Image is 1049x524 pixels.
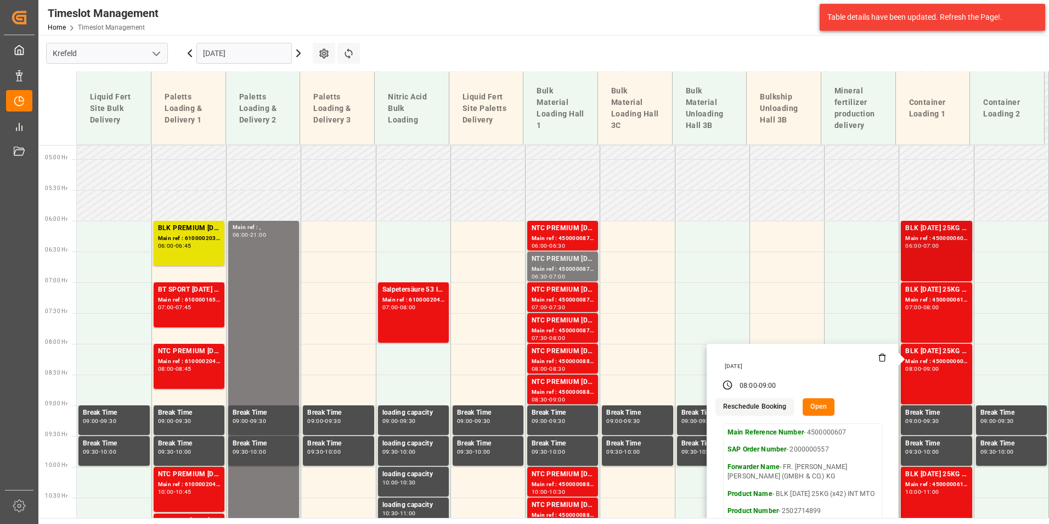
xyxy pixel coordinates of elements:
div: - [249,232,250,237]
div: - [548,489,549,494]
div: 10:00 [158,489,174,494]
div: - [921,419,923,423]
input: Type to search/select [46,43,168,64]
div: 09:30 [923,419,939,423]
div: - [757,381,759,391]
div: 11:00 [923,489,939,494]
div: 09:30 [606,449,622,454]
div: Break Time [233,408,295,419]
div: 07:00 [382,305,398,310]
div: 10:00 [624,449,640,454]
div: 09:30 [549,419,565,423]
div: 10:00 [905,489,921,494]
div: Break Time [457,438,519,449]
div: 10:00 [475,449,490,454]
strong: Forwarder Name [727,463,780,471]
div: 07:00 [923,243,939,248]
div: Main ref : 4500000880, 2000000854 [532,357,594,366]
span: 08:00 Hr [45,339,67,345]
div: 10:00 [549,449,565,454]
div: Paletts Loading & Delivery 1 [160,87,217,130]
div: Break Time [681,438,743,449]
div: - [622,419,624,423]
div: Break Time [905,438,967,449]
div: loading capacity [382,408,444,419]
div: [DATE] [721,363,887,370]
div: 06:45 [176,243,191,248]
div: Nitric Acid Bulk Loading [383,87,440,130]
div: 10:30 [549,489,565,494]
div: 09:30 [307,449,323,454]
strong: Product Name [727,490,772,498]
div: - [398,305,399,310]
div: 09:30 [176,419,191,423]
div: 09:00 [980,419,996,423]
div: - [548,449,549,454]
div: BLK PREMIUM [DATE] 50kg(x21)D,EN,PL,FNLNTC PREMIUM [DATE] 25kg (x40) D,EN,PLFLO T CLUB [DATE] 25k... [158,223,220,234]
div: Break Time [681,408,743,419]
div: 08:00 [400,305,416,310]
div: - [921,449,923,454]
div: Paletts Loading & Delivery 2 [235,87,291,130]
div: 07:30 [549,305,565,310]
div: Main ref : 6100001659, 2000000603 2000001179;2000000603 2000000603;2000000616 [158,296,220,305]
div: Container Loading 1 [905,92,961,124]
div: - [323,419,325,423]
div: 07:00 [532,305,548,310]
div: - [323,449,325,454]
div: Break Time [606,438,668,449]
div: - [174,366,176,371]
div: Break Time [532,438,594,449]
div: - [398,449,399,454]
div: 09:30 [699,419,715,423]
div: Break Time [83,438,145,449]
div: 06:00 [158,243,174,248]
div: - [174,489,176,494]
div: Break Time [307,438,369,449]
div: - [548,419,549,423]
div: - [921,489,923,494]
div: 09:00 [905,419,921,423]
div: Main ref : 4500000882, 2000000854 [532,480,594,489]
div: 09:30 [980,449,996,454]
span: 07:30 Hr [45,308,67,314]
div: Liquid Fert Site Paletts Delivery [458,87,515,130]
div: - [249,419,250,423]
div: 08:30 [549,366,565,371]
div: Main ref : 4500000878, 2000000854 [532,296,594,305]
div: 09:30 [998,419,1014,423]
div: 09:00 [923,366,939,371]
div: - [996,419,997,423]
div: Main ref : 4500000610, 2000000557 [905,480,967,489]
div: - [996,449,997,454]
div: 09:00 [681,419,697,423]
div: - [622,449,624,454]
div: 10:00 [382,480,398,485]
div: NTC PREMIUM [DATE]+3+TE BULK [532,500,594,511]
div: 06:00 [233,232,249,237]
span: 09:30 Hr [45,431,67,437]
div: loading capacity [382,438,444,449]
div: 08:00 [158,366,174,371]
div: - [548,336,549,341]
div: 09:00 [382,419,398,423]
div: 09:30 [100,419,116,423]
div: 09:30 [532,449,548,454]
div: 10:00 [699,449,715,454]
div: 09:30 [250,419,266,423]
div: BLK [DATE] 25KG (x42) INT MTO [905,346,967,357]
div: 09:30 [382,449,398,454]
strong: SAP Order Number [727,445,786,453]
strong: Main Reference Number [727,428,804,436]
div: 09:00 [83,419,99,423]
div: 07:00 [549,274,565,279]
div: 09:30 [457,449,473,454]
div: - [249,449,250,454]
div: Main ref : 4500000881, 2000000854 [532,388,594,397]
span: 06:30 Hr [45,247,67,253]
div: Break Time [606,408,668,419]
div: Container Loading 2 [979,92,1035,124]
div: 10:00 [923,449,939,454]
div: Paletts Loading & Delivery 3 [309,87,365,130]
div: loading capacity [382,500,444,511]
